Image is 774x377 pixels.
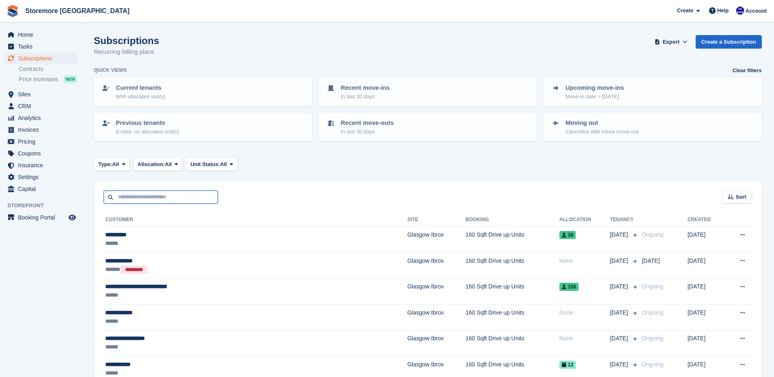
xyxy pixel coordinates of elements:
span: Tasks [18,41,67,52]
a: Upcoming move-ins Move-in date > [DATE] [544,78,761,105]
span: All [220,160,227,169]
td: Glasgow Ibrox [407,330,466,356]
td: 160 Sqft Drive up Units [466,330,559,356]
td: [DATE] [688,252,725,278]
td: [DATE] [688,330,725,356]
span: 100 [559,283,579,291]
a: menu [4,171,77,183]
a: menu [4,124,77,135]
a: Storemore [GEOGRAPHIC_DATA] [22,4,133,18]
span: [DATE] [642,257,660,264]
a: menu [4,100,77,112]
th: Created [688,213,725,226]
td: Glasgow Ibrox [407,226,466,253]
p: Move-in date > [DATE] [566,93,624,101]
a: menu [4,183,77,195]
th: Site [407,213,466,226]
td: 160 Sqft Drive up Units [466,278,559,304]
a: menu [4,136,77,147]
td: 160 Sqft Drive up Units [466,304,559,330]
a: Current tenants With allocated unit(s) [95,78,311,105]
span: Invoices [18,124,67,135]
p: Recurring billing plans [94,47,159,57]
p: Cancelled with future move-out [566,128,639,136]
span: Allocation: [138,160,165,169]
div: None [559,257,610,265]
th: Tenancy [610,213,639,226]
a: Preview store [67,213,77,222]
span: CRM [18,100,67,112]
span: Subscriptions [18,53,67,64]
a: Moving out Cancelled with future move-out [544,113,761,140]
p: Upcoming move-ins [566,83,624,93]
p: Recent move-ins [341,83,390,93]
span: Sites [18,89,67,100]
span: Price increases [19,75,58,83]
img: Angela [736,7,744,15]
th: Customer [104,213,407,226]
span: Storefront [7,202,81,210]
span: Ongoing [642,335,663,342]
span: Ongoing [642,231,663,238]
a: menu [4,53,77,64]
p: Ended, no allocated unit(s) [116,128,179,136]
div: None [559,334,610,343]
span: Account [745,7,767,15]
button: Type: All [94,157,130,171]
div: None [559,308,610,317]
span: [DATE] [610,282,630,291]
a: menu [4,29,77,40]
h1: Subscriptions [94,35,159,46]
td: [DATE] [688,304,725,330]
span: [DATE] [610,231,630,239]
span: [DATE] [610,308,630,317]
a: Previous tenants Ended, no allocated unit(s) [95,113,311,140]
p: Moving out [566,118,639,128]
a: Create a Subscription [696,35,762,49]
span: Export [663,38,679,46]
td: Glasgow Ibrox [407,278,466,304]
span: Home [18,29,67,40]
span: Capital [18,183,67,195]
a: Recent move-ins In last 30 days [319,78,536,105]
span: [DATE] [610,334,630,343]
span: Sort [736,193,746,201]
p: Previous tenants [116,118,179,128]
button: Allocation: All [133,157,183,171]
a: menu [4,212,77,223]
span: [DATE] [610,257,630,265]
span: 35 [559,231,576,239]
a: Recent move-outs In last 30 days [319,113,536,140]
p: Current tenants [116,83,165,93]
h6: Quick views [94,67,127,74]
a: menu [4,112,77,124]
td: Glasgow Ibrox [407,252,466,278]
span: Type: [98,160,112,169]
a: menu [4,148,77,159]
span: Coupons [18,148,67,159]
th: Booking [466,213,559,226]
span: Booking Portal [18,212,67,223]
th: Allocation [559,213,610,226]
span: Settings [18,171,67,183]
span: Ongoing [642,309,663,316]
button: Export [653,35,689,49]
span: Ongoing [642,361,663,368]
a: menu [4,160,77,171]
p: With allocated unit(s) [116,93,165,101]
a: Contracts [19,65,77,73]
a: menu [4,89,77,100]
span: All [165,160,172,169]
a: Clear filters [732,67,762,75]
td: [DATE] [688,226,725,253]
span: All [112,160,119,169]
td: Glasgow Ibrox [407,304,466,330]
td: 160 Sqft Drive up Units [466,226,559,253]
span: Pricing [18,136,67,147]
p: In last 30 days [341,128,394,136]
span: Analytics [18,112,67,124]
span: Help [717,7,729,15]
span: 12 [559,361,576,369]
td: [DATE] [688,278,725,304]
a: Price increases NEW [19,75,77,84]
